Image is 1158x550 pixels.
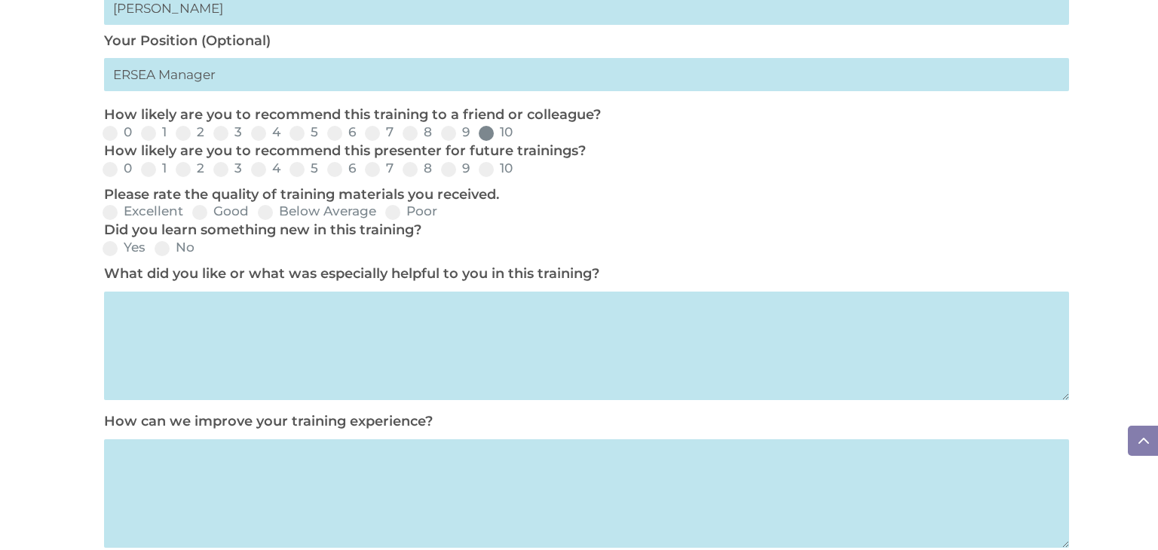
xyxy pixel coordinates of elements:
p: How likely are you to recommend this training to a friend or colleague? [104,106,1061,124]
label: 5 [289,162,318,175]
label: Yes [103,241,146,254]
label: 4 [251,162,280,175]
label: 10 [479,162,513,175]
p: Please rate the quality of training materials you received. [104,186,1061,204]
label: 8 [403,126,432,139]
label: Your Position (Optional) [104,32,271,49]
label: 3 [213,162,242,175]
p: Did you learn something new in this training? [104,222,1061,240]
label: 2 [176,162,204,175]
label: 10 [479,126,513,139]
label: Poor [385,205,437,218]
label: 6 [327,162,356,175]
label: No [155,241,195,254]
label: 7 [365,162,394,175]
label: 4 [251,126,280,139]
label: 9 [441,162,470,175]
iframe: Chat Widget [912,387,1158,550]
label: What did you like or what was especially helpful to you in this training? [104,265,599,282]
p: How likely are you to recommend this presenter for future trainings? [104,142,1061,160]
label: 2 [176,126,204,139]
label: 3 [213,126,242,139]
label: How can we improve your training experience? [104,413,433,429]
label: 1 [141,126,167,139]
label: 0 [103,162,132,175]
label: Good [192,205,249,218]
label: 6 [327,126,356,139]
label: 8 [403,162,432,175]
label: 9 [441,126,470,139]
label: Below Average [258,205,376,218]
label: 0 [103,126,132,139]
label: 1 [141,162,167,175]
label: Excellent [103,205,183,218]
label: 5 [289,126,318,139]
input: My primary roles is... [104,58,1069,91]
label: 7 [365,126,394,139]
